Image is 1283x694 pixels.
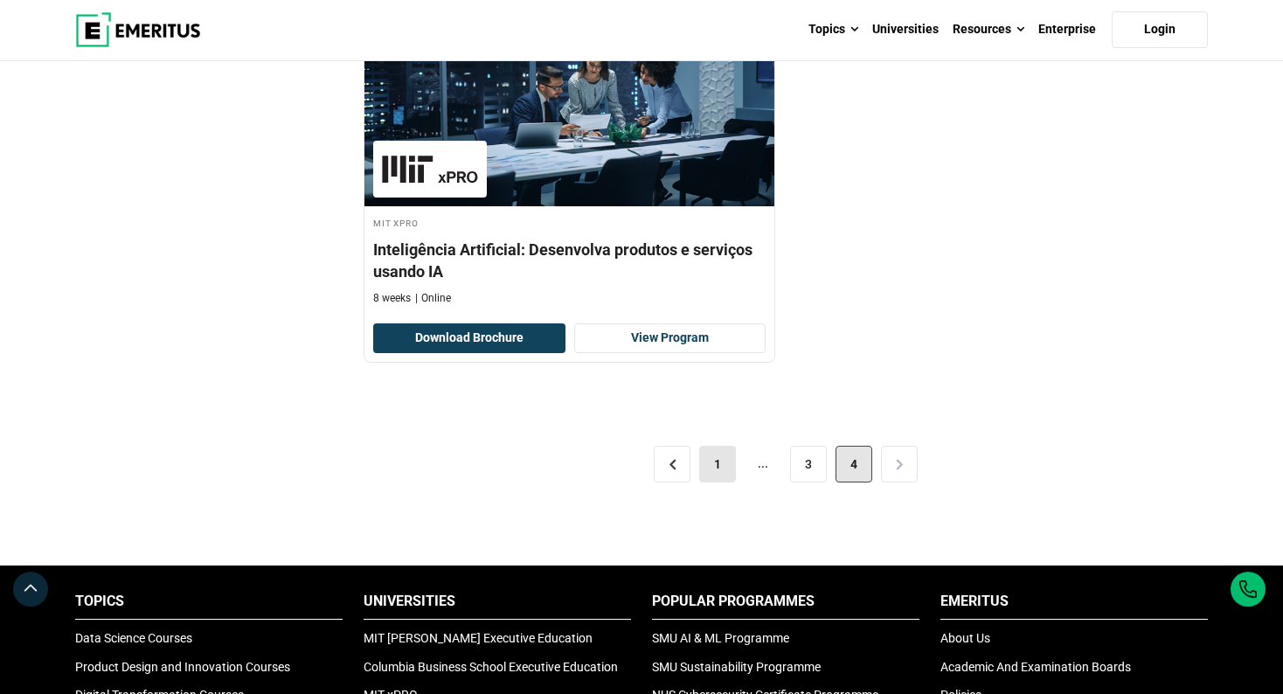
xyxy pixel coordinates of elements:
[415,291,451,306] p: Online
[790,446,827,482] a: 3
[652,631,789,645] a: SMU AI & ML Programme
[1112,11,1208,48] a: Login
[574,323,766,353] a: View Program
[373,239,766,282] h4: Inteligência Artificial: Desenvolva produtos e serviços usando IA
[75,660,290,674] a: Product Design and Innovation Courses
[373,291,411,306] p: 8 weeks
[654,446,690,482] a: <
[364,631,593,645] a: MIT [PERSON_NAME] Executive Education
[373,323,565,353] button: Download Brochure
[940,660,1131,674] a: Academic And Examination Boards
[364,31,774,206] img: Inteligência Artificial: Desenvolva produtos e serviços usando IA | Online AI and Machine Learnin...
[745,446,781,482] span: ...
[699,446,736,482] a: 1
[364,660,618,674] a: Columbia Business School Executive Education
[373,215,766,230] h4: MIT xPRO
[382,149,478,189] img: MIT xPRO
[652,660,821,674] a: SMU Sustainability Programme
[364,31,774,315] a: AI and Machine Learning Course by MIT xPRO - MIT xPRO MIT xPRO Inteligência Artificial: Desenvolv...
[75,631,192,645] a: Data Science Courses
[940,631,990,645] a: About Us
[836,446,872,482] span: 4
